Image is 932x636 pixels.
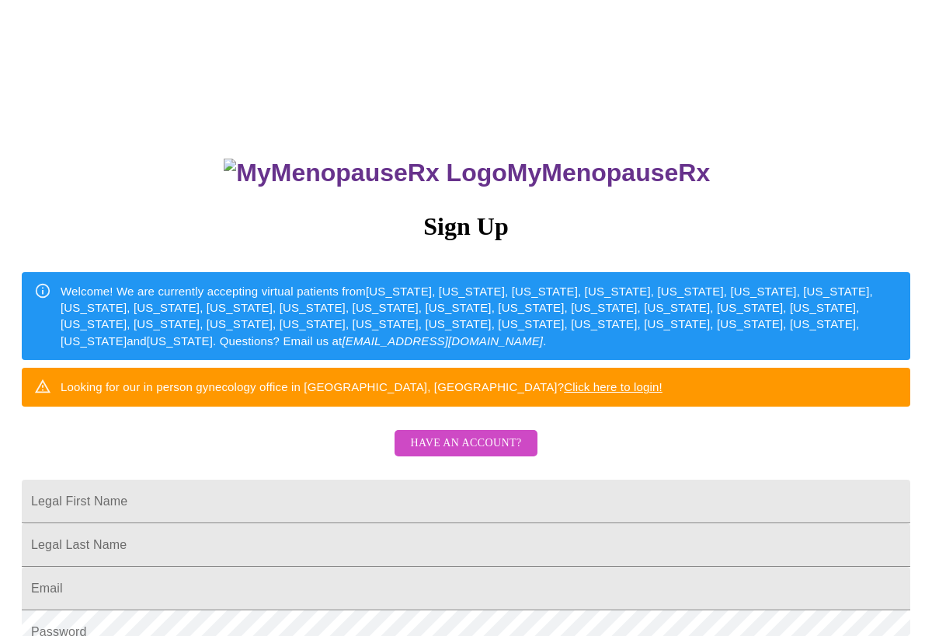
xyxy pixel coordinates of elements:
[342,334,543,348] em: [EMAIL_ADDRESS][DOMAIN_NAME]
[224,159,506,187] img: MyMenopauseRx Logo
[61,372,662,401] div: Looking for our in person gynecology office in [GEOGRAPHIC_DATA], [GEOGRAPHIC_DATA]?
[564,380,662,393] a: Click here to login!
[410,434,521,453] span: Have an account?
[391,447,541,460] a: Have an account?
[24,159,911,187] h3: MyMenopauseRx
[61,277,898,356] div: Welcome! We are currently accepting virtual patients from [US_STATE], [US_STATE], [US_STATE], [US...
[22,212,910,241] h3: Sign Up
[395,430,537,457] button: Have an account?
